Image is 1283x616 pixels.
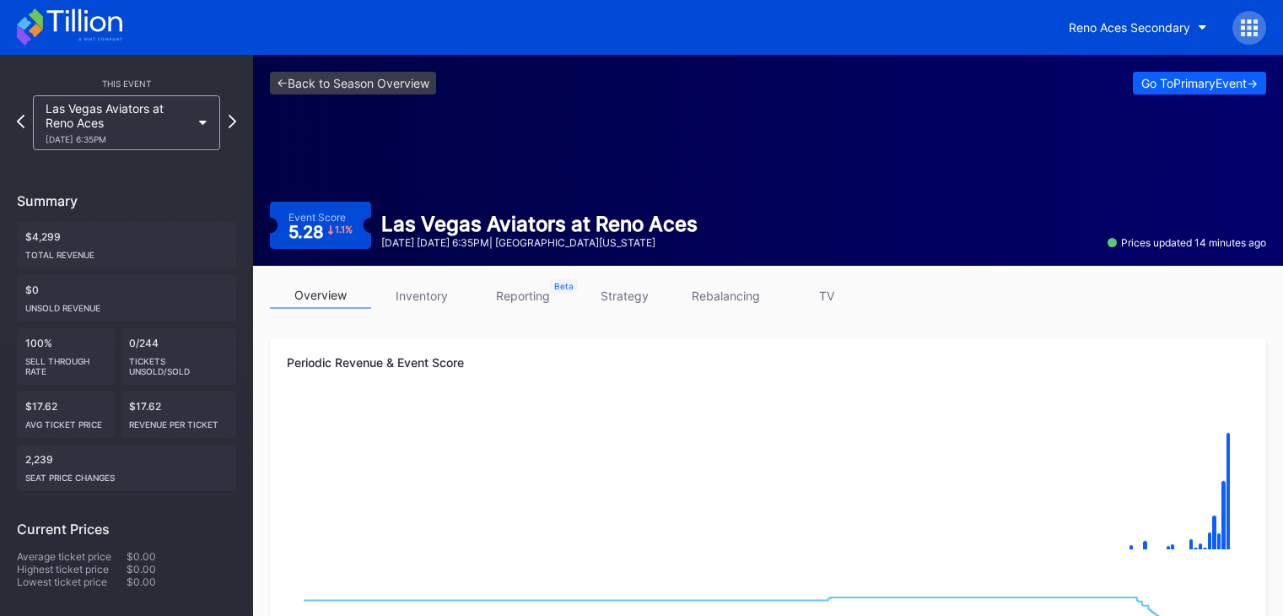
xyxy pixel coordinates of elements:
div: $0.00 [127,563,236,575]
div: Average ticket price [17,550,127,563]
div: Las Vegas Aviators at Reno Aces [46,101,191,144]
a: TV [776,283,877,309]
div: Avg ticket price [25,413,105,430]
div: [DATE] [DATE] 6:35PM | [GEOGRAPHIC_DATA][US_STATE] [381,236,698,249]
div: Reno Aces Secondary [1069,20,1190,35]
div: Current Prices [17,521,236,538]
div: [DATE] 6:35PM [46,134,191,144]
div: Sell Through Rate [25,349,105,376]
div: $0 [17,275,236,322]
div: 1.1 % [335,225,353,235]
a: rebalancing [675,283,776,309]
div: This Event [17,78,236,89]
div: Unsold Revenue [25,296,228,313]
div: 0/244 [121,328,237,385]
div: $17.62 [17,392,114,438]
div: $17.62 [121,392,237,438]
div: Revenue per ticket [129,413,229,430]
a: reporting [472,283,574,309]
div: seat price changes [25,466,228,483]
div: 5.28 [288,224,353,240]
div: Go To Primary Event -> [1141,76,1258,90]
div: Las Vegas Aviators at Reno Aces [381,212,698,236]
a: strategy [574,283,675,309]
div: Total Revenue [25,243,228,260]
div: Periodic Revenue & Event Score [287,355,1249,370]
div: $0.00 [127,550,236,563]
a: overview [270,283,371,309]
div: $0.00 [127,575,236,588]
svg: Chart title [287,399,1248,568]
div: Summary [17,192,236,209]
a: <-Back to Season Overview [270,72,436,95]
div: 2,239 [17,445,236,491]
div: Tickets Unsold/Sold [129,349,229,376]
div: Prices updated 14 minutes ago [1108,236,1266,249]
div: Highest ticket price [17,563,127,575]
div: Lowest ticket price [17,575,127,588]
div: $4,299 [17,222,236,268]
a: inventory [371,283,472,309]
div: 100% [17,328,114,385]
div: Event Score [288,211,346,224]
button: Reno Aces Secondary [1056,12,1220,43]
button: Go ToPrimaryEvent-> [1133,72,1266,95]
